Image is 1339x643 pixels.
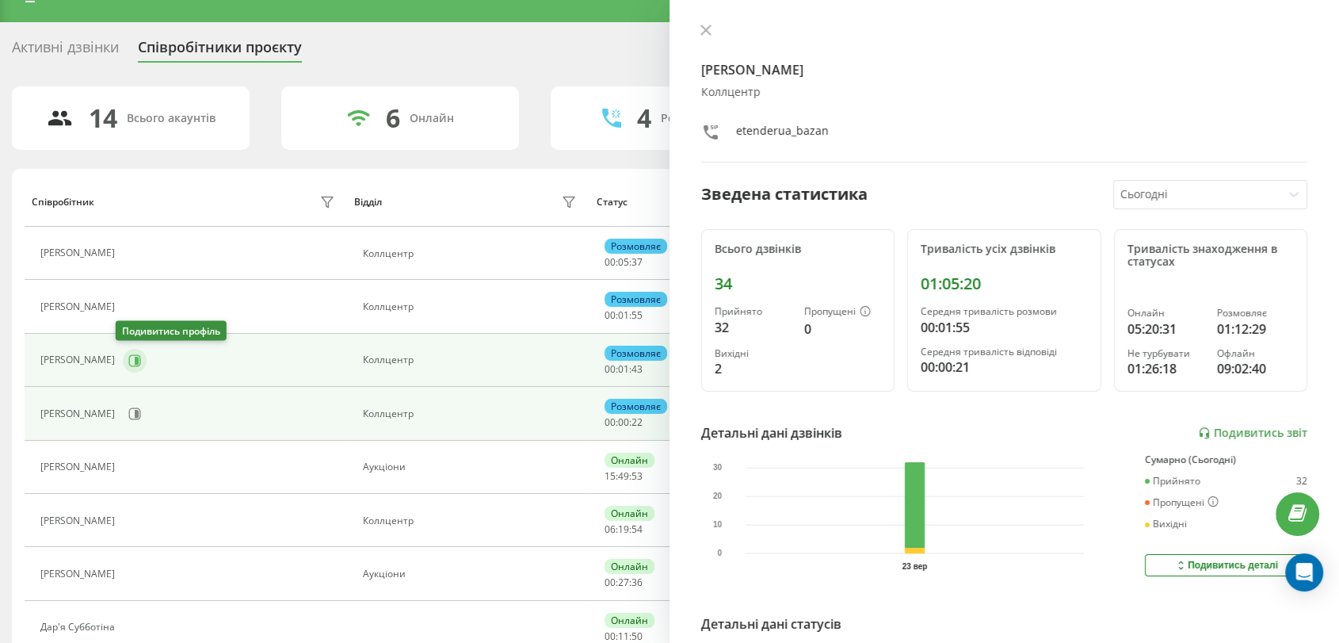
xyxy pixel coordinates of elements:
div: 14 [89,103,117,133]
div: 2 [715,359,792,378]
div: : : [605,471,643,482]
span: 37 [631,255,643,269]
div: Розмовляє [1217,308,1294,319]
span: 05 [618,255,629,269]
div: Відділ [354,197,382,208]
text: 10 [713,520,723,529]
div: Дар'я Субботіна [40,622,119,633]
div: [PERSON_NAME] [40,247,119,258]
a: Подивитись звіт [1198,427,1307,440]
div: [PERSON_NAME] [40,568,119,580]
div: Коллцентр [363,248,580,259]
div: [PERSON_NAME] [40,301,119,312]
div: Детальні дані статусів [701,614,841,633]
div: Прийнято [715,306,792,317]
span: 43 [631,362,643,376]
div: Аукціони [363,461,580,473]
div: Тривалість знаходження в статусах [1127,243,1294,270]
div: Всього дзвінків [715,243,881,256]
div: Середня тривалість відповіді [921,346,1087,358]
div: [PERSON_NAME] [40,461,119,473]
text: 0 [718,549,723,557]
div: Зведена статистика [701,182,868,206]
text: 30 [713,463,723,472]
div: Онлайн [605,559,654,574]
span: 00 [605,630,616,643]
div: Всього акаунтів [127,112,216,125]
div: Сумарно (Сьогодні) [1145,454,1307,465]
div: 0 [804,320,881,339]
div: Детальні дані дзвінків [701,423,842,442]
div: Пропущені [804,306,881,319]
div: Офлайн [1217,348,1294,359]
div: 01:12:29 [1217,320,1294,339]
div: 4 [637,103,651,133]
div: [PERSON_NAME] [40,354,119,366]
div: Коллцентр [363,301,580,312]
div: Онлайн [410,112,454,125]
span: 01 [618,308,629,322]
div: Середня тривалість розмови [921,306,1087,317]
span: 55 [631,308,643,322]
div: 32 [715,318,792,337]
span: 00 [605,576,616,589]
div: Не турбувати [1127,348,1204,359]
div: Розмовляє [605,292,667,307]
div: Пропущені [1145,496,1219,509]
span: 00 [605,362,616,376]
div: Співробітник [32,197,94,208]
span: 50 [631,630,643,643]
div: 00:00:21 [921,358,1087,377]
div: Коллцентр [701,86,1307,99]
span: 53 [631,469,643,483]
div: Прийнято [1145,476,1200,487]
div: Онлайн [605,613,654,628]
div: Коллцентр [363,354,580,366]
span: 27 [618,576,629,589]
div: 09:02:40 [1217,359,1294,378]
span: 36 [631,576,643,589]
div: 01:26:18 [1127,359,1204,378]
div: Розмовляє [605,239,667,254]
div: Open Intercom Messenger [1285,553,1323,591]
div: : : [605,417,643,428]
span: 22 [631,415,643,429]
div: Розмовляє [605,399,667,414]
div: Активні дзвінки [12,39,119,63]
div: etenderua_bazan [736,123,829,146]
div: : : [605,364,643,375]
div: Онлайн [605,453,654,468]
div: : : [605,631,643,642]
div: Онлайн [605,506,654,521]
button: Подивитись деталі [1145,554,1307,576]
div: Статус [597,197,628,208]
div: Розмовляє [605,346,667,361]
span: 15 [605,469,616,483]
div: Розмовляють [661,112,738,125]
h4: [PERSON_NAME] [701,60,1307,79]
div: : : [605,524,643,535]
div: 32 [1296,476,1307,487]
span: 54 [631,522,643,536]
span: 00 [605,308,616,322]
span: 19 [618,522,629,536]
div: [PERSON_NAME] [40,408,119,419]
div: : : [605,577,643,588]
div: Коллцентр [363,515,580,526]
div: Вихідні [1145,519,1187,530]
div: Аукціони [363,568,580,580]
text: 20 [713,492,723,500]
span: 00 [605,255,616,269]
div: Подивитись деталі [1174,559,1278,572]
div: 05:20:31 [1127,320,1204,339]
span: 00 [618,415,629,429]
div: : : [605,310,643,321]
div: [PERSON_NAME] [40,515,119,526]
div: Вихідні [715,348,792,359]
div: Онлайн [1127,308,1204,319]
div: : : [605,257,643,268]
div: Співробітники проєкту [138,39,302,63]
span: 01 [618,362,629,376]
span: 00 [605,415,616,429]
div: 00:01:55 [921,318,1087,337]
